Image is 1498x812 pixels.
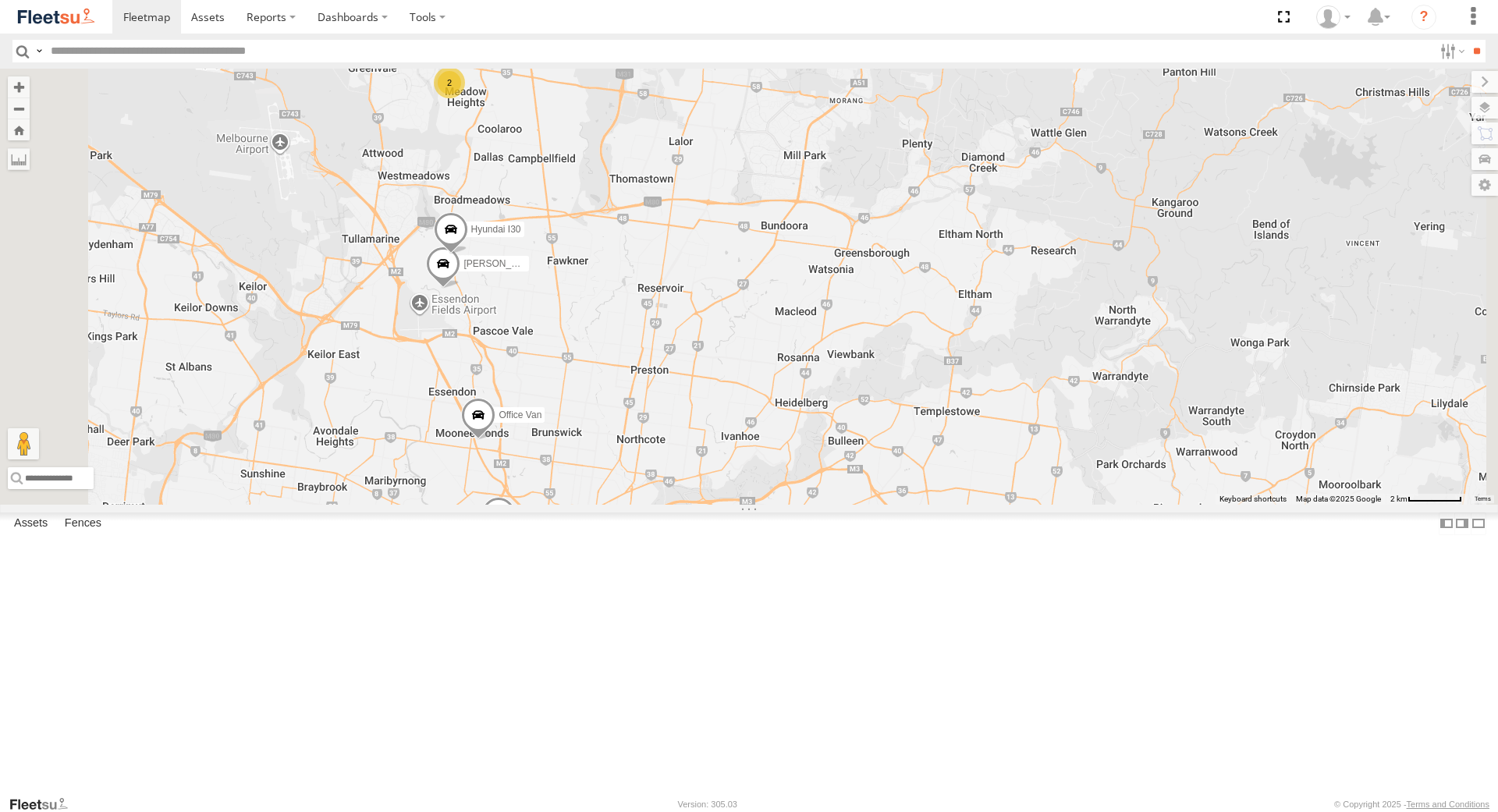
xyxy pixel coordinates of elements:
span: Map data ©2025 Google [1296,495,1381,503]
label: Map Settings [1471,174,1498,196]
span: 2 km [1390,495,1407,503]
label: Hide Summary Table [1471,512,1486,535]
span: Office Van [499,410,541,421]
i: ? [1411,5,1436,30]
a: Terms and Conditions [1407,800,1489,809]
a: Visit our Website [9,796,80,812]
a: Terms [1475,495,1491,502]
button: Zoom Home [8,119,30,140]
label: Search Filter Options [1434,40,1468,62]
label: Search Query [33,40,45,62]
button: Drag Pegman onto the map to open Street View [8,428,39,459]
button: Keyboard shortcuts [1219,494,1287,505]
button: Zoom in [8,76,30,98]
span: [PERSON_NAME] [463,258,541,269]
div: Peter Edwardes [1311,5,1356,29]
label: Dock Summary Table to the Left [1439,512,1454,535]
label: Assets [6,513,55,535]
label: Measure [8,148,30,170]
div: Version: 305.03 [678,800,737,809]
label: Fences [57,513,109,535]
span: Hyundai I30 [471,225,521,236]
div: © Copyright 2025 - [1334,800,1489,809]
img: fleetsu-logo-horizontal.svg [16,6,97,27]
button: Zoom out [8,98,30,119]
div: 2 [434,67,465,98]
label: Dock Summary Table to the Right [1454,512,1470,535]
button: Map Scale: 2 km per 66 pixels [1386,494,1467,505]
